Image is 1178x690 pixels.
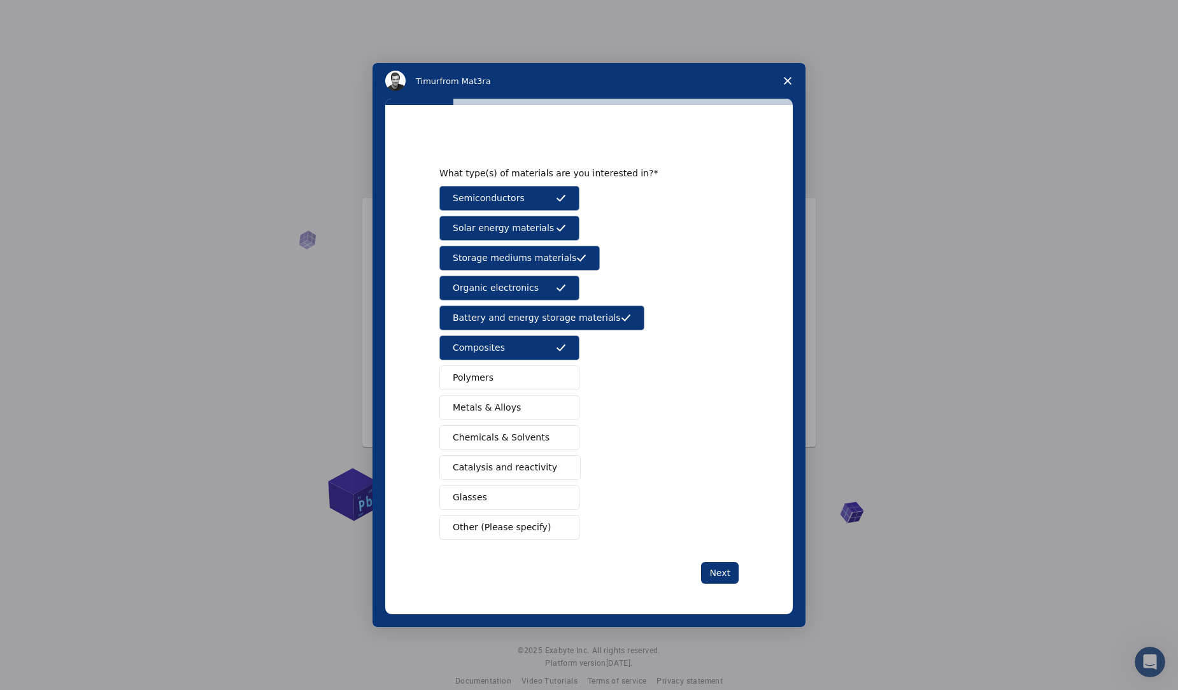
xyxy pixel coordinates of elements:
[439,276,579,300] button: Organic electronics
[439,515,579,540] button: Other (Please specify)
[439,455,581,480] button: Catalysis and reactivity
[24,9,70,20] span: Pagalba
[439,365,579,390] button: Polymers
[453,491,487,504] span: Glasses
[453,222,554,235] span: Solar energy materials
[439,485,579,510] button: Glasses
[770,63,805,99] span: Close survey
[453,401,521,414] span: Metals & Alloys
[453,281,539,295] span: Organic electronics
[439,425,579,450] button: Chemicals & Solvents
[453,192,525,205] span: Semiconductors
[439,167,720,179] div: What type(s) of materials are you interested in?
[701,562,739,584] button: Next
[416,76,439,86] span: Timur
[439,306,644,330] button: Battery and energy storage materials
[453,251,576,265] span: Storage mediums materials
[453,431,550,444] span: Chemicals & Solvents
[439,216,579,241] button: Solar energy materials
[453,371,493,384] span: Polymers
[385,71,406,91] img: Profile image for Timur
[453,461,557,474] span: Catalysis and reactivity
[453,341,505,355] span: Composites
[439,186,579,211] button: Semiconductors
[439,246,600,271] button: Storage mediums materials
[439,76,490,86] span: from Mat3ra
[453,521,551,534] span: Other (Please specify)
[453,311,621,325] span: Battery and energy storage materials
[439,395,579,420] button: Metals & Alloys
[439,335,579,360] button: Composites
